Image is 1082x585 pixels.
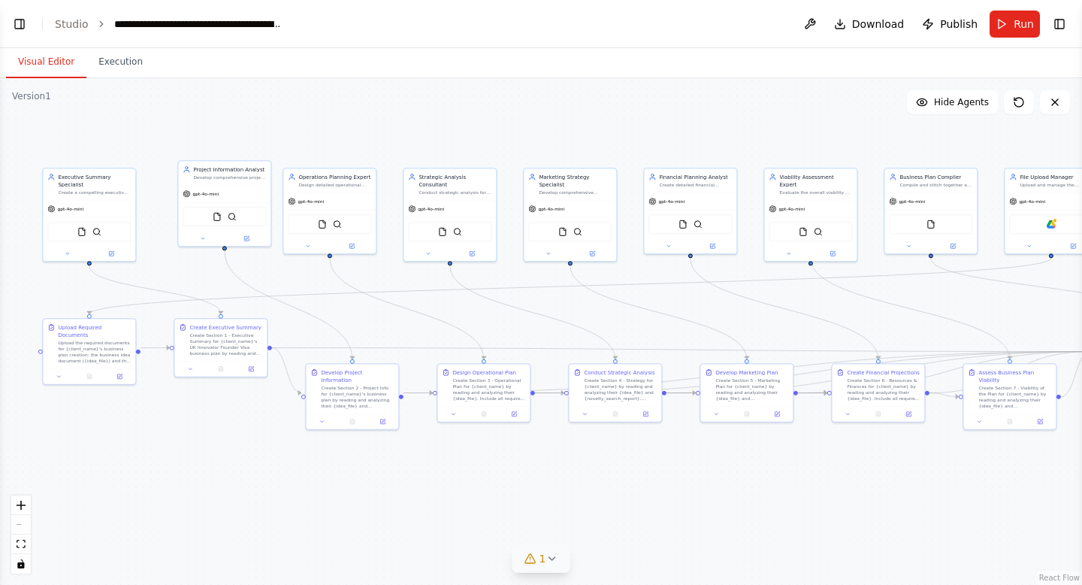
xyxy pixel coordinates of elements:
img: FileReadTool [926,220,935,229]
img: FileReadTool [558,227,567,236]
span: Publish [940,17,978,32]
div: Upload Required Documents [58,323,131,338]
button: Show left sidebar [9,14,30,35]
img: Google Drive [1047,220,1056,229]
div: Create Section 2 - Project Info for {client_name}'s business plan by reading and analyzing their ... [321,385,394,409]
button: toggle interactivity [11,554,31,574]
a: React Flow attribution [1039,574,1080,582]
img: FileReadTool [799,227,808,236]
img: FileReadTool [438,227,447,236]
img: SerperDevTool [573,227,582,236]
div: Design detailed operational plans for {client_name} by analyzing their {idea_file}, covering Prod... [298,182,371,188]
img: SerperDevTool [814,227,823,236]
g: Edge from 3512a544-7068-475a-b5d0-aef80e3a0fdc to 268451cc-d635-4be4-bbf2-0c76f110078a [567,265,751,359]
div: Compile and stitch together all sections created by specialized agents into one comprehensive, pr... [899,182,972,188]
img: SerperDevTool [333,220,342,229]
div: Viability Assessment ExpertEvaluate the overall viability of {client_name}'s business plan by ana... [763,168,857,262]
img: SerperDevTool [694,220,703,229]
a: Studio [55,18,89,30]
div: Business Plan CompilerCompile and stitch together all sections created by specialized agents into... [884,168,978,254]
div: Project Information AnalystDevelop comprehensive project information for {client_name}'s business... [177,160,271,247]
span: gpt-4o-mini [57,206,83,212]
button: Open in side panel [571,249,614,258]
div: Marketing Strategy Specialist [539,173,612,188]
img: SerperDevTool [453,227,462,236]
div: Financial Planning Analyst [659,173,732,180]
span: gpt-4o-mini [1019,199,1045,205]
g: Edge from 4993462e-935f-4405-9cfe-b4c6d6e89875 to b49a1b27-9e45-4596-8f65-df328d24d47c [141,344,170,352]
button: Open in side panel [107,372,132,381]
div: Design Operational Plan [452,368,516,376]
button: Open in side panel [633,410,658,419]
button: Show right sidebar [1049,14,1070,35]
button: No output available [74,372,105,381]
div: Create Financial ProjectionsCreate Section 6 - Resources & Finances for {client_name} by reading ... [831,363,925,423]
div: Create detailed financial projections for {client_name} by analyzing their {idea_file}, including... [659,182,732,188]
button: Run [990,11,1040,38]
button: Open in side panel [238,365,264,374]
span: gpt-4o-mini [418,206,444,212]
img: FileReadTool [213,212,222,221]
g: Edge from 48157fe1-e19b-4314-b902-9bb24b99b1be to 02bf04f4-98da-4d21-b371-7b52365670d4 [446,265,619,359]
div: Project Information Analyst [193,165,266,173]
div: Develop comprehensive project information for {client_name}'s business plan by analyzing their {i... [193,174,266,180]
div: Create Section 3 - Operational Plan for {client_name} by reading and analyzing their {idea_file}.... [452,377,525,402]
button: Download [828,11,911,38]
g: Edge from 7f3211e9-1ae2-4633-b766-784e850a4c2c to fbadb865-5e6c-4860-821a-400931075761 [326,258,488,359]
div: Operations Planning Expert [298,173,371,180]
div: Viability Assessment Expert [779,173,852,188]
div: Create Section 6 - Resources & Finances for {client_name} by reading and analyzing their {idea_fi... [847,377,920,402]
span: gpt-4o-mini [899,199,925,205]
button: Hide Agents [907,90,998,114]
div: Create Executive Summary [189,323,261,331]
div: Conduct Strategic Analysis [584,368,654,376]
div: Conduct strategic analysis for {client_name} by analyzing their {idea_file} and {novelty_search_r... [419,189,491,196]
button: Execution [86,47,155,78]
button: No output available [994,417,1026,426]
div: Assess Business Plan Viability [978,368,1051,383]
button: No output available [468,410,500,419]
button: Publish [916,11,984,38]
button: Open in side panel [451,249,494,258]
g: Edge from 100beca3-c7a1-4319-a844-654d9f3bc7be to 81f04205-49e3-4f3d-97cc-474901836156 [221,250,356,359]
span: gpt-4o-mini [192,191,219,197]
div: Design Operational PlanCreate Section 3 - Operational Plan for {client_name} by reading and analy... [437,363,530,423]
div: Create Section 5 - Marketing Plan for {client_name} by reading and analyzing their {idea_file} an... [715,377,788,402]
button: Open in side panel [501,410,527,419]
div: Develop Project InformationCreate Section 2 - Project Info for {client_name}'s business plan by r... [305,363,399,430]
div: Develop Marketing Plan [715,368,778,376]
g: Edge from 268451cc-d635-4be4-bbf2-0c76f110078a to d5a65cdc-0b1d-4f99-81dd-0318b1e521d5 [798,389,827,397]
img: FileReadTool [318,220,327,229]
button: Open in side panel [331,241,373,250]
button: fit view [11,535,31,554]
button: 1 [512,545,570,573]
div: Create Section 1 - Executive Summary for {client_name}'s UK Innovator Founder Visa business plan ... [189,332,262,356]
g: Edge from d5a65cdc-0b1d-4f99-81dd-0318b1e521d5 to 1040fa89-e4cc-499b-bef8-ada0d7fe1bc7 [929,389,959,401]
button: Open in side panel [691,241,734,250]
button: No output available [337,417,368,426]
button: Open in side panel [1027,417,1053,426]
nav: breadcrumb [55,17,283,32]
div: Strategic Analysis Consultant [419,173,491,188]
div: Executive Summary SpecialistCreate a compelling executive summary for {client_name}'s UK Innovato... [42,168,136,262]
button: No output available [600,410,631,419]
div: Conduct Strategic AnalysisCreate Section 4 - Strategy for {client_name} by reading and analyzing ... [568,363,662,423]
div: Upload Required DocumentsUpload the required documents for {client_name}'s business plan creation... [42,318,136,385]
div: React Flow controls [11,496,31,574]
div: Business Plan Compiler [899,173,972,180]
div: Financial Planning AnalystCreate detailed financial projections for {client_name} by analyzing th... [643,168,737,254]
button: Open in side panel [225,234,268,243]
div: Marketing Strategy SpecialistDevelop comprehensive marketing plans for {client_name} by analyzing... [523,168,617,262]
g: Edge from a6c41523-c2a6-4e94-b017-54df1cdc5255 to d5a65cdc-0b1d-4f99-81dd-0318b1e521d5 [687,258,882,359]
span: gpt-4o-mini [658,199,685,205]
button: zoom in [11,496,31,515]
span: Hide Agents [934,96,989,108]
div: Version 1 [12,90,51,102]
span: gpt-4o-mini [778,206,805,212]
g: Edge from 81f04205-49e3-4f3d-97cc-474901836156 to fbadb865-5e6c-4860-821a-400931075761 [403,389,433,397]
div: Create Executive SummaryCreate Section 1 - Executive Summary for {client_name}'s UK Innovator Fou... [174,318,267,377]
span: 1 [539,551,546,566]
button: Visual Editor [6,47,86,78]
button: Open in side panel [90,249,133,258]
img: SerperDevTool [92,227,101,236]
